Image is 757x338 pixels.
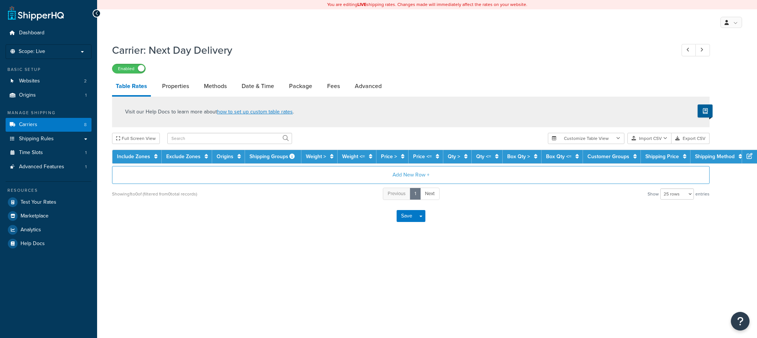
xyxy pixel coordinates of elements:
[648,189,659,199] span: Show
[6,160,91,174] li: Advanced Features
[671,133,710,144] button: Export CSV
[698,104,713,118] button: Show Help Docs
[381,153,397,160] a: Price >
[84,122,87,128] span: 8
[217,153,233,160] a: Origins
[507,153,530,160] a: Box Qty >
[6,187,91,194] div: Resources
[397,210,417,222] button: Save
[19,48,45,55] span: Scope: Live
[200,77,230,95] a: Methods
[388,190,406,197] span: Previous
[627,133,671,144] button: Import CSV
[6,223,91,237] a: Analytics
[158,77,193,95] a: Properties
[285,77,316,95] a: Package
[342,153,365,160] a: Weight <=
[6,146,91,160] li: Time Slots
[21,227,41,233] span: Analytics
[117,153,150,160] a: Include Zones
[587,153,629,160] a: Customer Groups
[112,166,710,184] button: Add New Row +
[695,153,735,160] a: Shipping Method
[19,136,54,142] span: Shipping Rules
[19,164,64,170] span: Advanced Features
[21,241,45,247] span: Help Docs
[19,150,43,156] span: Time Slots
[357,1,366,8] b: LIVE
[6,26,91,40] a: Dashboard
[6,110,91,116] div: Manage Shipping
[410,188,421,200] a: 1
[448,153,460,160] a: Qty >
[245,150,301,163] th: Shipping Groups
[413,153,432,160] a: Price <=
[19,92,36,98] span: Origins
[6,118,91,132] li: Carriers
[6,88,91,102] li: Origins
[6,195,91,209] a: Test Your Rates
[19,78,40,84] span: Websites
[383,188,410,200] a: Previous
[6,88,91,102] a: Origins1
[112,64,145,73] label: Enabled
[112,133,160,144] button: Full Screen View
[6,118,91,132] a: Carriers8
[112,43,668,57] h1: Carrier: Next Day Delivery
[731,312,750,331] button: Open Resource Center
[548,133,624,144] button: Customize Table View
[695,189,710,199] span: entries
[6,132,91,146] a: Shipping Rules
[19,122,37,128] span: Carriers
[217,108,293,116] a: how to set up custom table rates
[85,92,87,98] span: 1
[323,77,344,95] a: Fees
[546,153,571,160] a: Box Qty <=
[6,209,91,223] a: Marketplace
[21,199,56,206] span: Test Your Rates
[84,78,87,84] span: 2
[6,74,91,88] a: Websites2
[6,66,91,73] div: Basic Setup
[476,153,491,160] a: Qty <=
[425,190,435,197] span: Next
[6,74,91,88] li: Websites
[21,213,49,219] span: Marketplace
[112,189,197,199] div: Showing 1 to 0 of (filtered from 0 total records)
[112,77,151,97] a: Table Rates
[420,188,440,200] a: Next
[238,77,278,95] a: Date & Time
[645,153,679,160] a: Shipping Price
[85,150,87,156] span: 1
[6,237,91,250] a: Help Docs
[695,44,710,56] a: Next Record
[351,77,385,95] a: Advanced
[125,108,294,116] p: Visit our Help Docs to learn more about .
[85,164,87,170] span: 1
[166,153,201,160] a: Exclude Zones
[306,153,326,160] a: Weight >
[682,44,696,56] a: Previous Record
[167,133,292,144] input: Search
[6,146,91,160] a: Time Slots1
[6,160,91,174] a: Advanced Features1
[19,30,44,36] span: Dashboard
